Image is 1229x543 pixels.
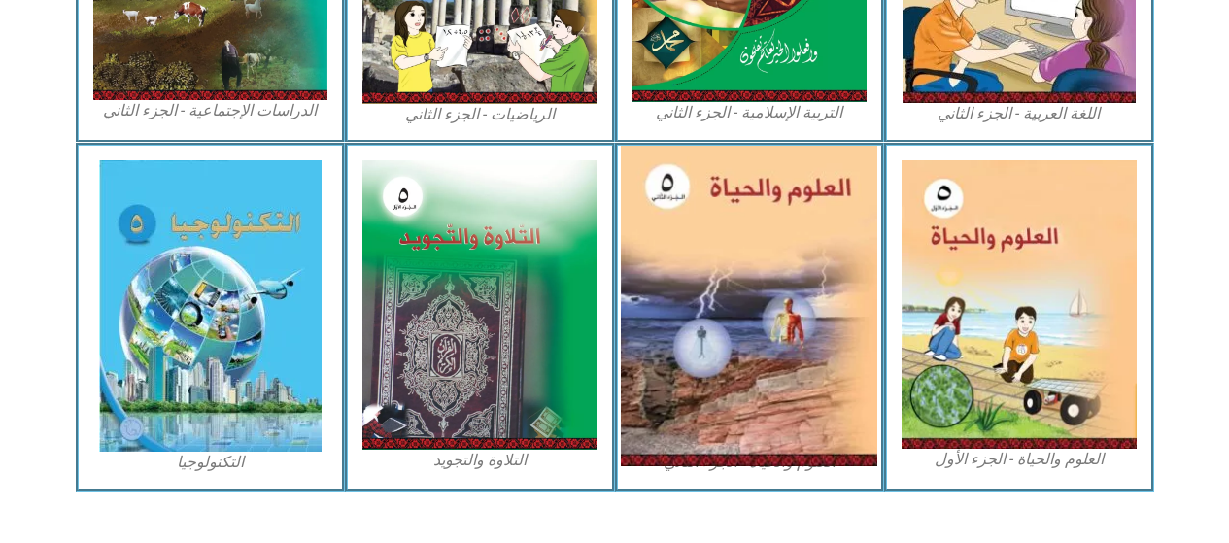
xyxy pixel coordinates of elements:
figcaption: الدراسات الإجتماعية - الجزء الثاني [93,100,328,121]
figcaption: التكنولوجيا [93,452,328,473]
figcaption: التلاوة والتجويد [362,450,597,471]
figcaption: اللغة العربية - الجزء الثاني [902,103,1137,124]
figcaption: الرياضيات - الجزء الثاني [362,104,597,125]
figcaption: التربية الإسلامية - الجزء الثاني [632,102,868,123]
figcaption: العلوم والحياة - الجزء الأول [902,449,1137,470]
